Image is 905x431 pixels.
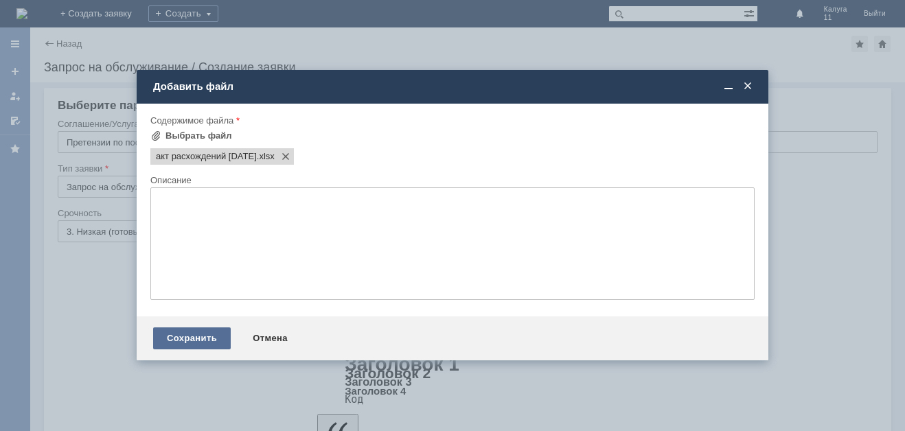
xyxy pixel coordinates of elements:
div: Добрый день! [5,5,201,16]
div: Добавить файл [153,80,755,93]
div: Декоративная косметика в акте расхождения считать недействительным т.к. в накладной и по факту то... [5,82,201,115]
div: Выбрать файл [165,130,232,141]
span: Свернуть (Ctrl + M) [722,80,735,93]
div: Содержимое файла [150,116,752,125]
div: Поставьте пожалуйста Лифтинг-сыворотка для лица AMPOULE Effect КОНТУРН.ПОДТЯЖКА с омолаж.действ.3... [5,16,201,82]
span: акт расхождений 14.08.2025.xlsx [257,151,275,162]
span: Закрыть [741,80,755,93]
span: акт расхождений 14.08.2025.xlsx [156,151,257,162]
div: Описание [150,176,752,185]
